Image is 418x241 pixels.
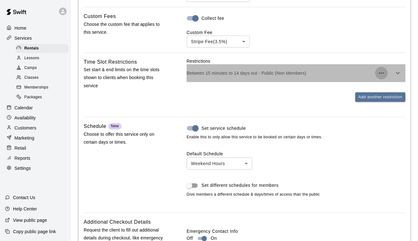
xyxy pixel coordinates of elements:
[187,134,405,141] span: Enable this to only allow this service to be booked on certain days or times.
[15,43,71,53] a: Rentals
[5,23,66,33] a: Home
[15,165,31,171] p: Settings
[13,206,37,212] p: Help Center
[5,133,66,143] a: Marketing
[5,103,66,112] a: Calendar
[13,228,56,235] p: Copy public page link
[84,66,167,90] p: Set start & end limits on the time slots shown to clients when booking this service
[5,164,66,173] a: Settings
[15,125,36,131] p: Customers
[13,217,47,223] p: View public page
[84,20,167,36] p: Choose the custom fee that applies to this service.
[187,64,405,82] div: Between 15 minutes to 14 days out - Public (Non Members)
[5,123,66,133] a: Customers
[201,182,278,189] span: Set different schedules for members
[84,58,137,66] h6: Time Slot Restrictions
[201,125,246,132] span: Set service schedule
[5,33,66,43] a: Services
[201,15,224,22] span: Collect fee
[15,63,71,73] a: Camps
[15,35,32,41] p: Services
[111,124,119,128] span: New
[84,130,167,146] p: Choose to offer this service only on certain days or times.
[5,113,66,123] a: Availability
[15,83,71,93] a: Memberships
[15,105,33,111] p: Calendar
[84,12,116,20] h6: Custom Fees
[15,44,69,53] div: Rentals
[187,30,212,35] label: Custom Fee
[15,64,69,72] div: Camps
[187,151,223,156] label: Default Schedule
[5,153,66,163] a: Reports
[355,92,405,102] button: Add another restriction
[187,58,405,64] p: Restrictions
[187,70,375,76] p: Between 15 minutes to 14 days out - Public (Non Members)
[15,83,69,92] div: Memberships
[84,218,151,226] h6: Additional Checkout Details
[5,143,66,153] a: Retail
[187,192,405,198] span: Give members a different schedule & days/times of access than the public
[15,145,26,151] p: Retail
[24,45,39,52] span: Rentals
[24,65,37,71] span: Camps
[15,93,69,102] div: Packages
[187,228,405,234] label: Emergency Contact Info
[15,53,71,63] a: Lessons
[187,36,250,47] div: Stripe Fee ( 3.5% )
[15,135,34,141] p: Marketing
[24,84,48,91] span: Memberships
[24,75,39,81] span: Classes
[15,73,69,82] div: Classes
[15,73,71,83] a: Classes
[13,194,35,201] p: Contact Us
[84,122,106,130] h6: Schedule
[15,115,36,121] p: Availability
[15,93,71,102] a: Packages
[15,54,69,63] div: Lessons
[15,25,27,31] p: Home
[24,94,42,100] span: Packages
[15,155,30,161] p: Reports
[24,55,39,61] span: Lessons
[187,158,252,169] div: Weekend Hours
